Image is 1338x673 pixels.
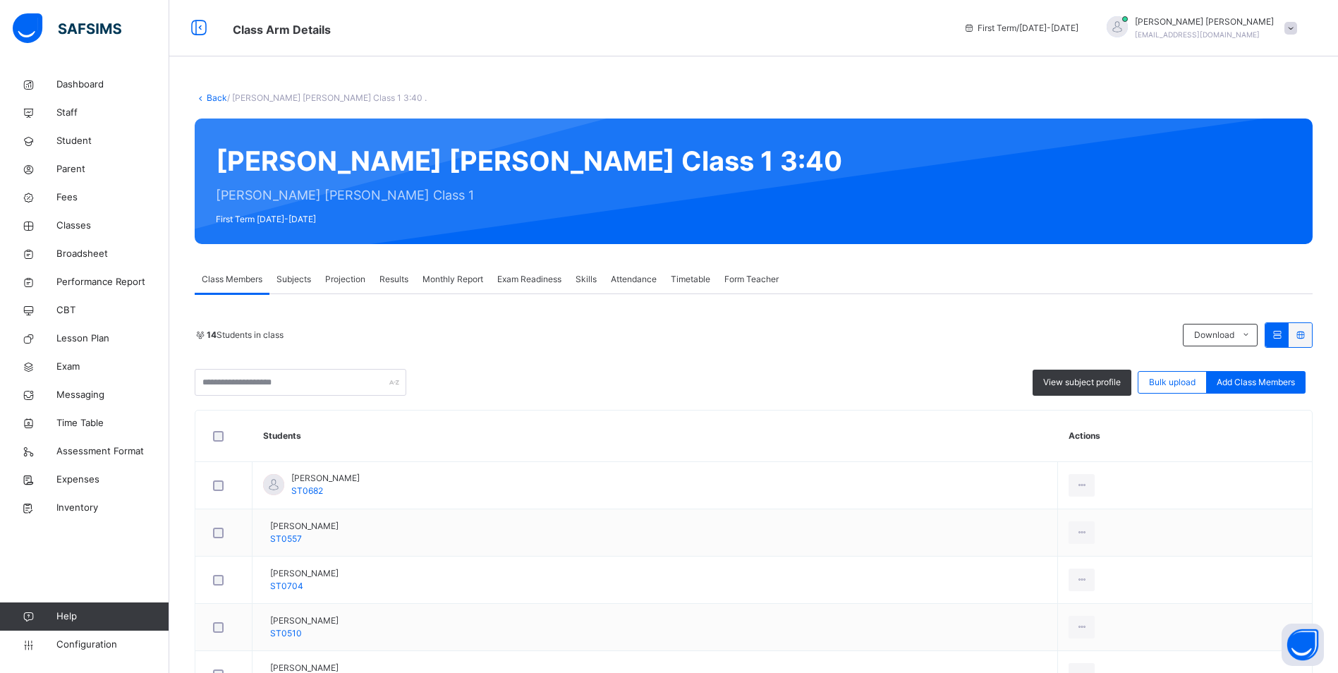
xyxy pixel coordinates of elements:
[422,273,483,286] span: Monthly Report
[276,273,311,286] span: Subjects
[1194,329,1234,341] span: Download
[56,219,169,233] span: Classes
[1217,376,1295,389] span: Add Class Members
[233,23,331,37] span: Class Arm Details
[56,303,169,317] span: CBT
[1149,376,1196,389] span: Bulk upload
[56,360,169,374] span: Exam
[56,638,169,652] span: Configuration
[56,610,169,624] span: Help
[56,134,169,148] span: Student
[291,485,323,496] span: ST0682
[56,416,169,430] span: Time Table
[291,472,360,485] span: [PERSON_NAME]
[56,332,169,346] span: Lesson Plan
[1058,411,1312,462] th: Actions
[270,614,339,627] span: [PERSON_NAME]
[207,92,227,103] a: Back
[379,273,408,286] span: Results
[56,78,169,92] span: Dashboard
[56,473,169,487] span: Expenses
[56,388,169,402] span: Messaging
[497,273,561,286] span: Exam Readiness
[207,329,217,340] b: 14
[1135,16,1274,28] span: [PERSON_NAME] [PERSON_NAME]
[1282,624,1324,666] button: Open asap
[56,190,169,205] span: Fees
[963,22,1078,35] span: session/term information
[270,581,303,591] span: ST0704
[56,247,169,261] span: Broadsheet
[1043,376,1121,389] span: View subject profile
[56,444,169,459] span: Assessment Format
[325,273,365,286] span: Projection
[227,92,427,103] span: / [PERSON_NAME] [PERSON_NAME] Class 1 3:40 .
[270,533,302,544] span: ST0557
[207,329,284,341] span: Students in class
[270,567,339,580] span: [PERSON_NAME]
[270,628,302,638] span: ST0510
[56,501,169,515] span: Inventory
[253,411,1058,462] th: Students
[56,106,169,120] span: Staff
[611,273,657,286] span: Attendance
[1135,30,1260,39] span: [EMAIL_ADDRESS][DOMAIN_NAME]
[1093,16,1304,41] div: AbdulazizRavat
[671,273,710,286] span: Timetable
[576,273,597,286] span: Skills
[270,520,339,533] span: [PERSON_NAME]
[56,275,169,289] span: Performance Report
[56,162,169,176] span: Parent
[13,13,121,43] img: safsims
[202,273,262,286] span: Class Members
[724,273,779,286] span: Form Teacher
